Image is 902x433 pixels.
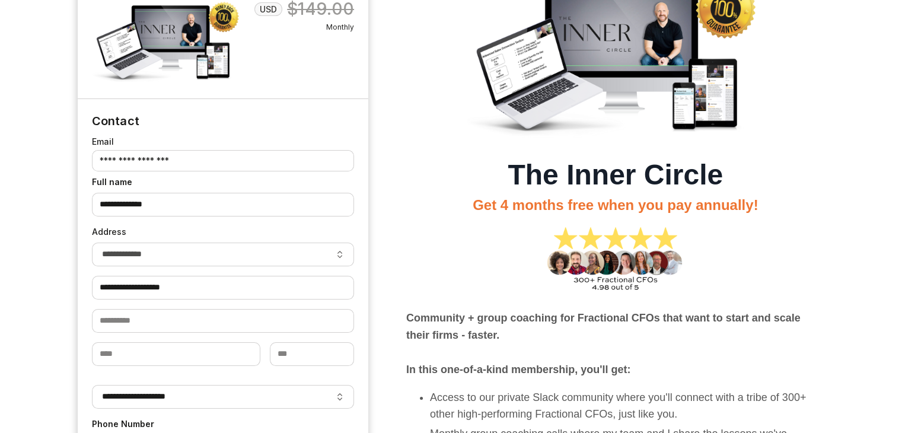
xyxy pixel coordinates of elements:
[92,418,355,430] label: Phone Number
[92,176,355,188] label: Full name
[260,4,277,15] span: USD
[430,389,825,424] li: Access to our private Slack community where you'll connect with a tribe of 300+ other high-perfor...
[543,219,688,301] img: 87d2c62-f66f-6753-08f5-caa413f672e_66fe2831-b063-435f-94cd-8b5a59888c9c.png
[406,158,825,192] h1: The Inner Circle
[406,364,630,375] strong: In this one-of-a-kind membership, you'll get:
[92,99,139,129] legend: Contact
[92,226,355,238] label: Address
[406,312,801,341] b: Community + group coaching for Fractional CFOs that want to start and scale their firms - faster.
[473,197,758,213] span: Get 4 months free when you pay annually!
[253,22,354,33] span: Monthly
